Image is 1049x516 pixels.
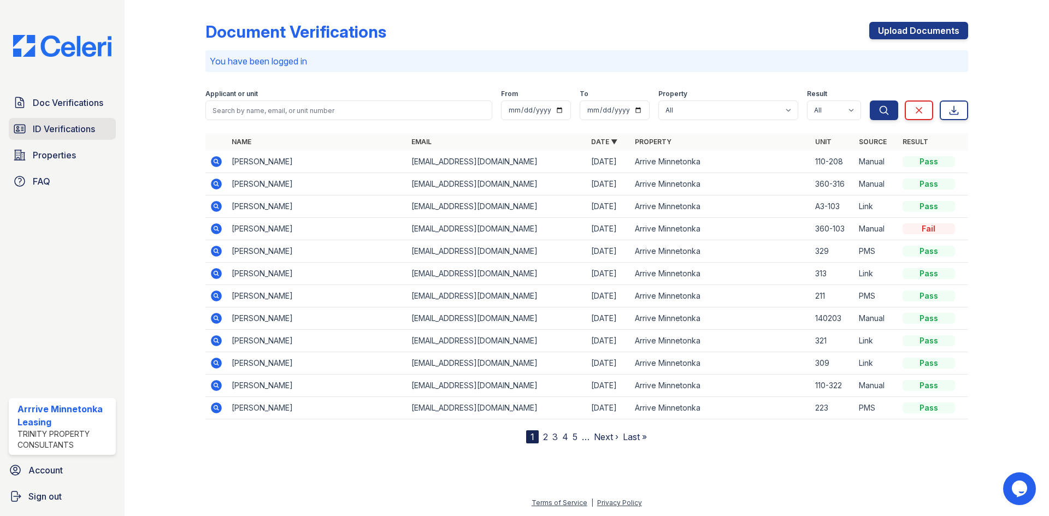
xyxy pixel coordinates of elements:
div: 1 [526,430,539,443]
a: Source [859,138,887,146]
td: [EMAIL_ADDRESS][DOMAIN_NAME] [407,173,587,195]
div: Pass [903,179,955,189]
label: Applicant or unit [205,90,258,98]
div: Document Verifications [205,22,386,41]
td: [PERSON_NAME] [227,218,407,240]
td: 360-103 [811,218,854,240]
td: 223 [811,397,854,419]
td: [EMAIL_ADDRESS][DOMAIN_NAME] [407,263,587,285]
td: [DATE] [587,330,630,352]
td: [PERSON_NAME] [227,397,407,419]
td: Arrive Minnetonka [630,263,810,285]
a: Properties [9,144,116,166]
td: [PERSON_NAME] [227,195,407,218]
td: Manual [854,218,898,240]
div: Arrrive Minnetonka Leasing [17,402,111,429]
td: [DATE] [587,240,630,263]
a: Doc Verifications [9,92,116,114]
td: Arrive Minnetonka [630,397,810,419]
td: 360-316 [811,173,854,195]
td: [EMAIL_ADDRESS][DOMAIN_NAME] [407,195,587,218]
label: From [501,90,518,98]
td: [PERSON_NAME] [227,173,407,195]
div: Pass [903,313,955,324]
div: Pass [903,335,955,346]
label: Property [658,90,687,98]
div: Pass [903,380,955,391]
td: [DATE] [587,151,630,173]
td: Arrive Minnetonka [630,285,810,307]
td: 329 [811,240,854,263]
a: Unit [815,138,832,146]
a: Next › [594,431,618,442]
p: You have been logged in [210,55,964,68]
div: Fail [903,223,955,234]
div: Pass [903,268,955,279]
td: PMS [854,397,898,419]
div: Pass [903,201,955,212]
td: PMS [854,240,898,263]
span: … [582,430,590,443]
td: [DATE] [587,218,630,240]
a: Result [903,138,928,146]
a: 3 [552,431,558,442]
td: Manual [854,173,898,195]
td: Arrive Minnetonka [630,195,810,218]
td: [PERSON_NAME] [227,352,407,375]
td: [DATE] [587,397,630,419]
td: [PERSON_NAME] [227,375,407,397]
iframe: chat widget [1003,472,1038,505]
td: Arrive Minnetonka [630,240,810,263]
td: [DATE] [587,195,630,218]
span: Sign out [28,490,62,503]
a: Account [4,459,120,481]
td: Arrive Minnetonka [630,375,810,397]
td: Arrive Minnetonka [630,173,810,195]
td: [EMAIL_ADDRESS][DOMAIN_NAME] [407,330,587,352]
td: Arrive Minnetonka [630,330,810,352]
td: Link [854,263,898,285]
a: Name [232,138,251,146]
input: Search by name, email, or unit number [205,100,492,120]
td: [EMAIL_ADDRESS][DOMAIN_NAME] [407,307,587,330]
td: Arrive Minnetonka [630,218,810,240]
td: [DATE] [587,307,630,330]
img: CE_Logo_Blue-a8612792a0a2168367f1c8372b55b34899dd931a85d93a1a3d3e32e68fde9ad4.png [4,35,120,57]
td: Link [854,352,898,375]
td: [EMAIL_ADDRESS][DOMAIN_NAME] [407,151,587,173]
td: Arrive Minnetonka [630,151,810,173]
td: [EMAIL_ADDRESS][DOMAIN_NAME] [407,285,587,307]
td: [DATE] [587,173,630,195]
td: [PERSON_NAME] [227,151,407,173]
td: A3-103 [811,195,854,218]
div: Pass [903,358,955,369]
td: 110-208 [811,151,854,173]
a: ID Verifications [9,118,116,140]
span: Account [28,464,63,477]
td: 321 [811,330,854,352]
div: Pass [903,402,955,413]
td: [EMAIL_ADDRESS][DOMAIN_NAME] [407,218,587,240]
td: [PERSON_NAME] [227,285,407,307]
td: Manual [854,151,898,173]
td: [EMAIL_ADDRESS][DOMAIN_NAME] [407,397,587,419]
td: Link [854,195,898,218]
a: Sign out [4,485,120,507]
td: Arrive Minnetonka [630,307,810,330]
td: [DATE] [587,285,630,307]
a: 2 [543,431,548,442]
a: Privacy Policy [597,499,642,507]
a: 5 [573,431,577,442]
span: Doc Verifications [33,96,103,109]
a: Terms of Service [532,499,587,507]
td: 313 [811,263,854,285]
a: FAQ [9,170,116,192]
td: Link [854,330,898,352]
div: Pass [903,156,955,167]
td: Manual [854,375,898,397]
a: Email [411,138,432,146]
td: Manual [854,307,898,330]
td: [PERSON_NAME] [227,263,407,285]
td: [PERSON_NAME] [227,330,407,352]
